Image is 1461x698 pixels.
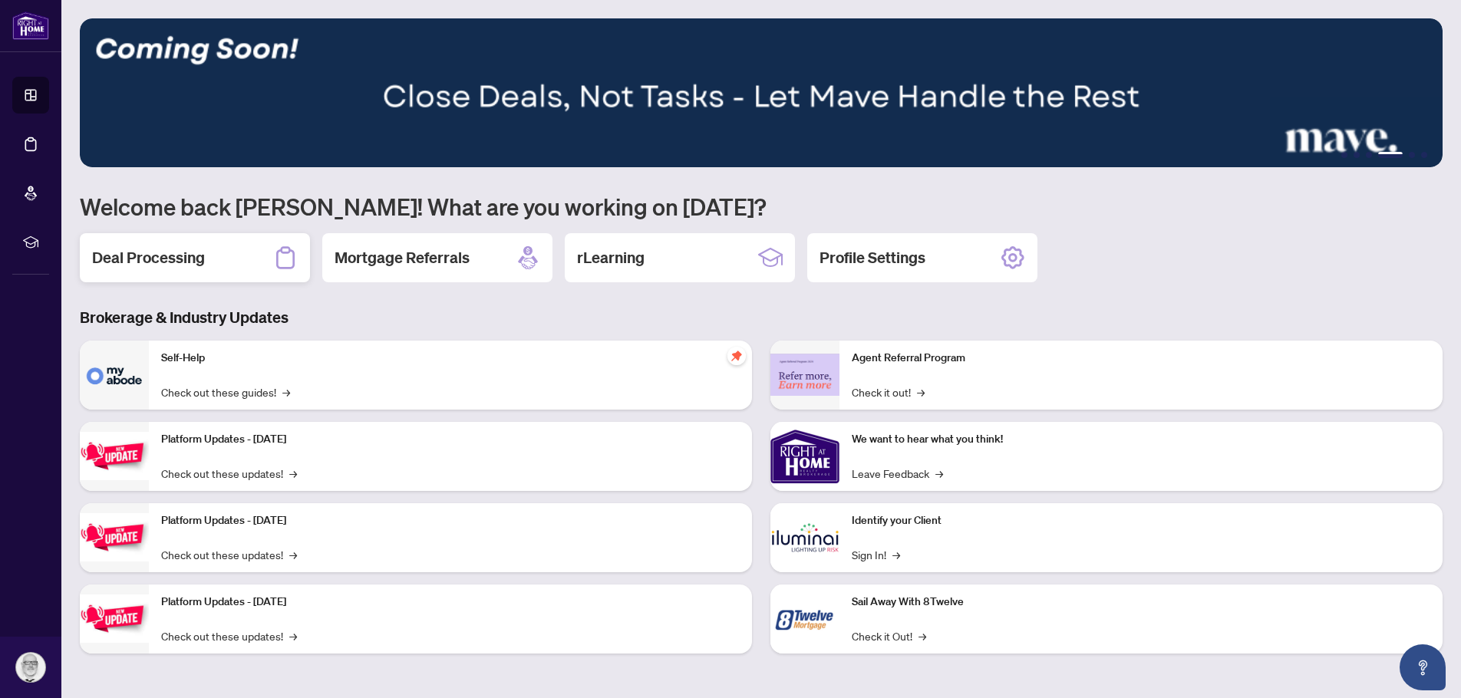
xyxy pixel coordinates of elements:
a: Check out these guides!→ [161,384,290,400]
h2: Mortgage Referrals [335,247,470,268]
button: 6 [1421,152,1427,158]
span: → [289,546,297,563]
h3: Brokerage & Industry Updates [80,307,1443,328]
span: → [917,384,925,400]
span: pushpin [727,347,746,365]
a: Check out these updates!→ [161,465,297,482]
button: 1 [1341,152,1347,158]
button: 2 [1354,152,1360,158]
img: Profile Icon [16,653,45,682]
a: Check out these updates!→ [161,627,297,644]
button: 4 [1378,152,1403,158]
h2: Deal Processing [92,247,205,268]
span: → [918,627,926,644]
span: → [282,384,290,400]
span: → [935,465,943,482]
img: logo [12,12,49,40]
img: Self-Help [80,341,149,410]
button: Open asap [1400,644,1446,690]
img: Agent Referral Program [770,354,839,396]
a: Check it out!→ [852,384,925,400]
img: Platform Updates - July 8, 2025 [80,513,149,561]
a: Check it Out!→ [852,627,926,644]
p: Platform Updates - [DATE] [161,594,740,611]
span: → [892,546,900,563]
h1: Welcome back [PERSON_NAME]! What are you working on [DATE]? [80,192,1443,221]
img: Identify your Client [770,503,839,572]
a: Sign In!→ [852,546,900,563]
img: Platform Updates - July 21, 2025 [80,432,149,480]
p: Identify your Client [852,512,1430,529]
a: Leave Feedback→ [852,465,943,482]
p: Self-Help [161,350,740,367]
img: Sail Away With 8Twelve [770,584,839,654]
button: 3 [1366,152,1372,158]
a: Check out these updates!→ [161,546,297,563]
img: Slide 3 [80,18,1443,167]
p: Platform Updates - [DATE] [161,512,740,529]
button: 5 [1409,152,1415,158]
h2: Profile Settings [820,247,925,268]
img: Platform Updates - June 23, 2025 [80,594,149,643]
p: Sail Away With 8Twelve [852,594,1430,611]
img: We want to hear what you think! [770,422,839,491]
span: → [289,465,297,482]
p: We want to hear what you think! [852,431,1430,448]
p: Agent Referral Program [852,350,1430,367]
span: → [289,627,297,644]
p: Platform Updates - [DATE] [161,431,740,448]
h2: rLearning [577,247,645,268]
